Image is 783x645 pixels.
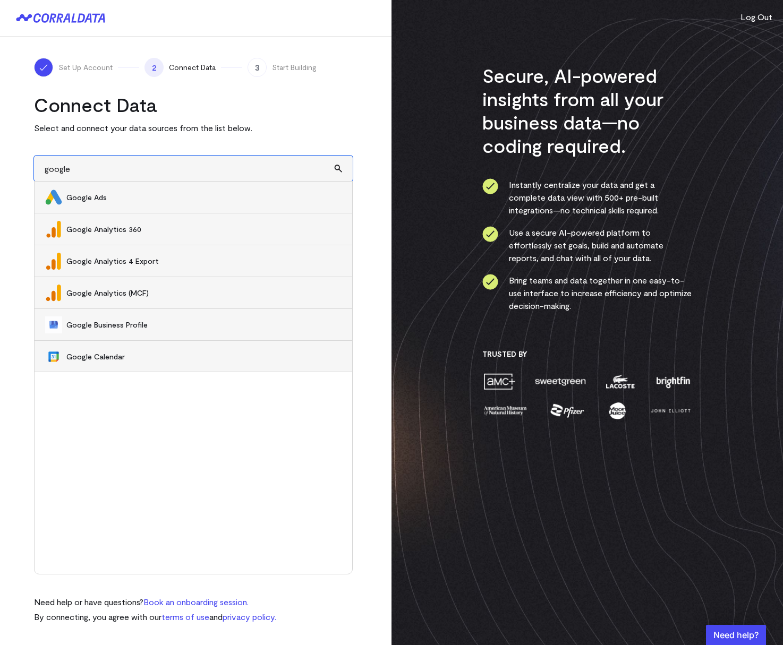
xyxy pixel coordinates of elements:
span: Google Analytics 4 Export [66,256,342,266]
span: Google Analytics (MCF) [66,288,342,298]
li: Use a secure AI-powered platform to effortlessly set goals, build and automate reports, and chat ... [482,226,692,264]
a: terms of use [161,612,209,622]
span: Google Calendar [66,351,342,362]
p: Select and connect your data sources from the list below. [34,122,353,134]
button: Log Out [741,11,772,23]
img: Google Ads [45,189,62,206]
img: ico-check-circle-4b19435c.svg [482,178,498,194]
img: amnh-5afada46.png [482,401,528,420]
img: Google Analytics (MCF) [45,285,62,302]
a: privacy policy. [223,612,276,622]
img: brightfin-a251e171.png [654,372,692,391]
h2: Connect Data [34,93,353,116]
li: Instantly centralize your data and get a complete data view with 500+ pre-built integrations—no t... [482,178,692,217]
img: john-elliott-25751c40.png [649,401,692,420]
img: sweetgreen-1d1fb32c.png [534,372,587,391]
span: Google Analytics 360 [66,224,342,235]
img: lacoste-7a6b0538.png [605,372,636,391]
p: By connecting, you agree with our and [34,610,276,623]
img: Google Business Profile [45,316,62,333]
img: amc-0b11a8f1.png [482,372,516,391]
img: Google Analytics 360 [45,221,62,238]
span: Google Business Profile [66,320,342,330]
img: Google Analytics 4 Export [45,253,62,270]
h3: Secure, AI-powered insights from all your business data—no coding required. [482,64,692,157]
h3: Trusted By [482,349,692,359]
img: ico-check-white-5ff98cb1.svg [38,62,49,73]
li: Bring teams and data together in one easy-to-use interface to increase efficiency and optimize de... [482,274,692,312]
img: Google Calendar [45,348,62,365]
span: Google Ads [66,192,342,203]
input: Search and add other data sources [34,156,353,182]
span: 3 [248,58,267,77]
span: Connect Data [169,62,216,73]
img: ico-check-circle-4b19435c.svg [482,274,498,290]
span: Start Building [272,62,317,73]
a: Book an onboarding session. [143,597,249,607]
span: Set Up Account [58,62,113,73]
span: 2 [144,58,164,77]
img: pfizer-e137f5fc.png [549,401,586,420]
p: Need help or have questions? [34,596,276,608]
img: ico-check-circle-4b19435c.svg [482,226,498,242]
img: moon-juice-c312e729.png [607,401,628,420]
